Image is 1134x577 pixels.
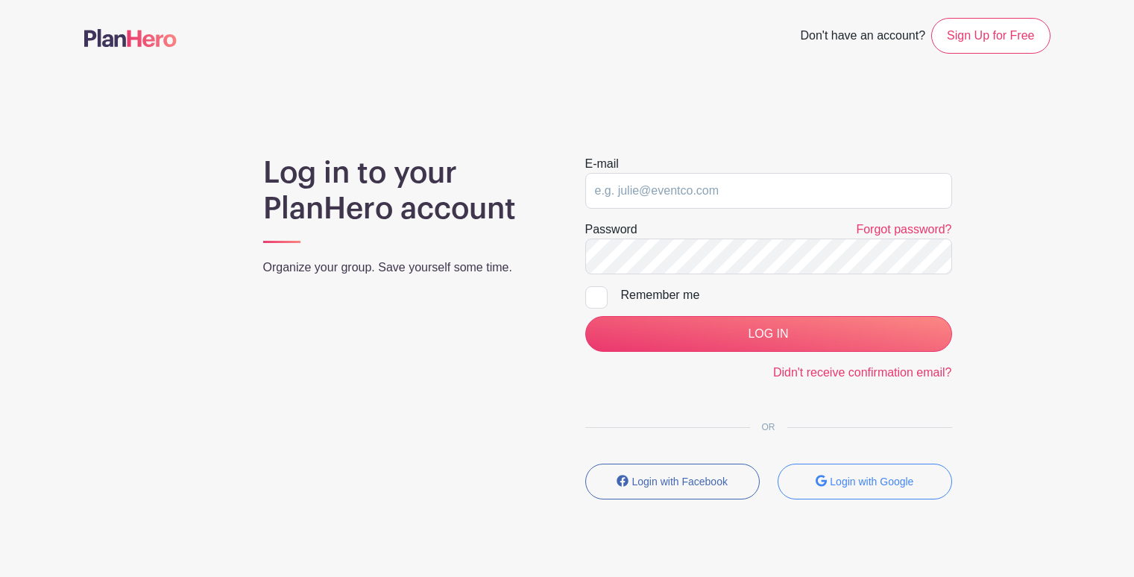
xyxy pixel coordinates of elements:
[800,21,925,54] span: Don't have an account?
[263,259,549,277] p: Organize your group. Save yourself some time.
[830,476,913,488] small: Login with Google
[585,221,637,239] label: Password
[585,316,952,352] input: LOG IN
[856,223,951,236] a: Forgot password?
[84,29,177,47] img: logo-507f7623f17ff9eddc593b1ce0a138ce2505c220e1c5a4e2b4648c50719b7d32.svg
[585,155,619,173] label: E-mail
[585,173,952,209] input: e.g. julie@eventco.com
[621,286,952,304] div: Remember me
[931,18,1050,54] a: Sign Up for Free
[632,476,728,488] small: Login with Facebook
[263,155,549,227] h1: Log in to your PlanHero account
[750,422,787,432] span: OR
[773,366,952,379] a: Didn't receive confirmation email?
[778,464,952,499] button: Login with Google
[585,464,760,499] button: Login with Facebook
